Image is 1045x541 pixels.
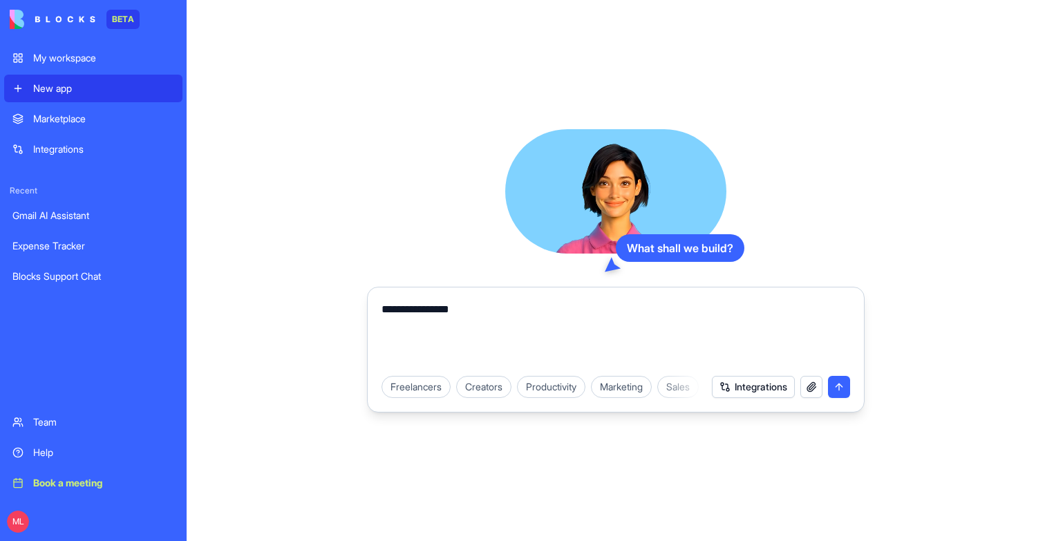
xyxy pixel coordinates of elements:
div: My workspace [33,51,174,65]
a: BETA [10,10,140,29]
div: Gmail AI Assistant [12,209,174,222]
div: Productivity [517,376,585,398]
div: Book a meeting [33,476,174,490]
a: Expense Tracker [4,232,182,260]
a: My workspace [4,44,182,72]
div: New app [33,82,174,95]
div: Expense Tracker [12,239,174,253]
div: Integrations [33,142,174,156]
a: Integrations [4,135,182,163]
div: BETA [106,10,140,29]
div: Creators [456,376,511,398]
a: Marketplace [4,105,182,133]
a: Help [4,439,182,466]
div: Team [33,415,174,429]
div: Help [33,446,174,459]
img: logo [10,10,95,29]
a: Team [4,408,182,436]
span: Recent [4,185,182,196]
a: Book a meeting [4,469,182,497]
span: ML [7,511,29,533]
div: Freelancers [382,376,451,398]
a: New app [4,75,182,102]
div: Marketing [591,376,652,398]
div: Sales [657,376,699,398]
div: Marketplace [33,112,174,126]
div: What shall we build? [616,234,744,262]
a: Gmail AI Assistant [4,202,182,229]
a: Blocks Support Chat [4,263,182,290]
button: Integrations [712,376,795,398]
div: Blocks Support Chat [12,269,174,283]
